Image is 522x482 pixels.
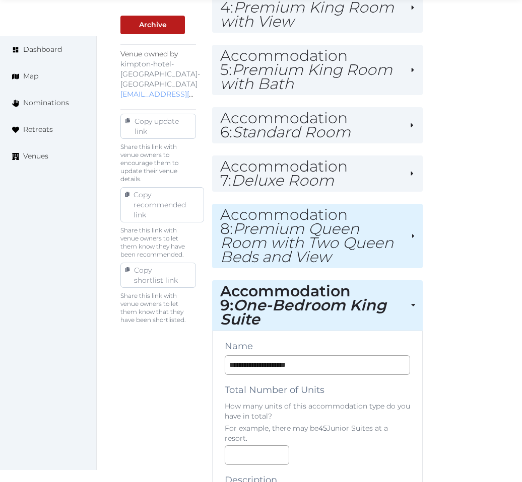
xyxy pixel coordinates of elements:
[225,383,324,397] label: Total Number of Units
[220,284,403,327] h2: Accommodation 9 :
[220,60,393,93] em: Premium King Room with Bath
[120,226,196,259] p: Share this link with venue owners to let them know they have been recommended.
[225,339,253,353] label: Name
[120,143,196,183] p: Share this link with venue owners to encourage them to update their venue details.
[120,49,196,99] p: Venue owned by
[220,159,402,188] h2: Accommodation 7 :
[130,116,184,136] div: Copy update link
[120,114,196,139] button: Copy update link
[120,16,185,34] button: Archive
[120,263,196,288] button: Copy shortlist link
[23,71,38,82] span: Map
[120,59,200,89] span: kimpton-hotel-[GEOGRAPHIC_DATA]-[GEOGRAPHIC_DATA]
[220,208,404,264] h2: Accommodation 8 :
[220,111,402,139] h2: Accommodation 6 :
[120,187,204,222] button: Copy recommended link
[23,98,69,108] span: Nominations
[120,90,307,99] a: [EMAIL_ADDRESS][PERSON_NAME][DOMAIN_NAME]
[318,424,327,433] strong: 45
[220,219,394,266] em: Premium Queen Room with Two Queen Beds and View
[23,124,53,135] span: Retreats
[225,423,410,443] p: For example, there may be Junior Suites at a resort.
[225,401,410,421] p: How many units of this accommodation type do you have in total?
[23,44,62,55] span: Dashboard
[220,296,386,329] em: One-Bedroom King Suite
[232,123,351,141] em: Standard Room
[231,171,334,190] em: Deluxe Room
[23,151,48,162] span: Venues
[120,292,196,324] p: Share this link with venue owners to let them know that they have been shortlisted.
[130,265,184,285] div: Copy shortlist link
[129,190,192,220] div: Copy recommended link
[220,49,403,91] h2: Accommodation 5 :
[139,20,167,30] div: Archive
